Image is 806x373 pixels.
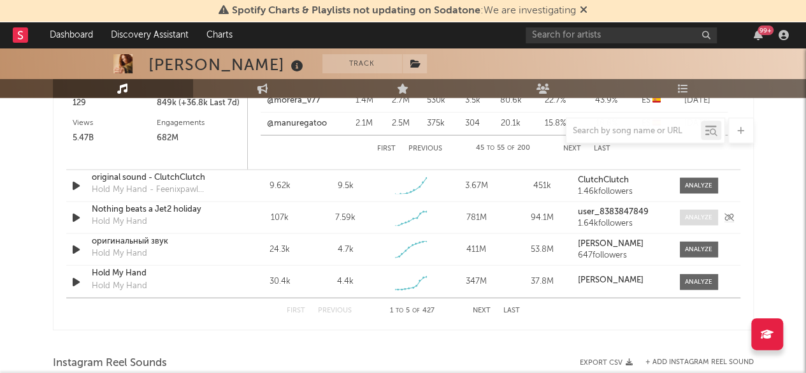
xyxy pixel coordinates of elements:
[468,141,538,156] div: 45 55 200
[422,94,450,107] div: 530k
[322,54,402,73] button: Track
[512,244,572,256] div: 53.8M
[578,276,644,284] strong: [PERSON_NAME]
[387,94,415,107] div: 2.7M
[563,145,581,152] button: Next
[447,212,506,224] div: 781M
[267,94,320,107] a: @morera_v77
[578,176,629,184] strong: ClutchClutch
[92,267,225,280] a: Hold My Hand
[580,359,633,367] button: Export CSV
[92,235,225,248] a: оригинальный звук
[578,176,666,185] a: ClutchClutch
[157,96,241,111] div: 849k (+36.8k Last 7d)
[337,244,353,256] div: 4.7k
[473,307,491,314] button: Next
[349,94,380,107] div: 1.4M
[318,307,352,314] button: Previous
[232,6,576,16] span: : We are investigating
[578,276,666,285] a: [PERSON_NAME]
[377,145,396,152] button: First
[566,126,701,136] input: Search by song name or URL
[41,22,102,48] a: Dashboard
[92,247,147,260] div: Hold My Hand
[408,145,442,152] button: Previous
[53,356,167,371] span: Instagram Reel Sounds
[512,212,572,224] div: 94.1M
[580,6,587,16] span: Dismiss
[157,115,241,131] div: Engagements
[526,27,717,43] input: Search for artists
[250,275,310,288] div: 30.4k
[457,94,489,107] div: 3.5k
[447,275,506,288] div: 347M
[635,94,667,107] div: ES
[578,240,666,249] a: [PERSON_NAME]
[533,94,578,107] div: 22.7 %
[102,22,198,48] a: Discovery Assistant
[92,203,225,216] a: Nothing beats a Jet2 holiday
[335,212,356,224] div: 7.59k
[250,180,310,193] div: 9.62k
[594,145,610,152] button: Last
[633,359,754,366] div: + Add Instagram Reel Sound
[73,96,157,111] div: 129
[447,180,506,193] div: 3.67M
[487,145,494,151] span: to
[503,307,520,314] button: Last
[673,94,721,107] div: [DATE]
[337,275,354,288] div: 4.4k
[495,94,527,107] div: 80.6k
[198,22,241,48] a: Charts
[578,240,644,248] strong: [PERSON_NAME]
[92,216,147,228] div: Hold My Hand
[652,96,661,105] span: 🇪🇸
[412,308,420,314] span: of
[507,145,515,151] span: of
[250,244,310,256] div: 24.3k
[578,219,666,228] div: 1.64k followers
[754,30,763,40] button: 99+
[447,244,506,256] div: 411M
[377,304,447,319] div: 1 5 427
[645,359,754,366] button: + Add Instagram Reel Sound
[396,308,403,314] span: to
[232,6,480,16] span: Spotify Charts & Playlists not updating on Sodatone
[584,94,629,107] div: 43.9 %
[578,208,666,217] a: user_8383847849
[337,180,353,193] div: 9.5k
[92,172,225,184] a: original sound - ClutchClutch
[73,115,157,131] div: Views
[512,180,572,193] div: 451k
[92,280,147,293] div: Hold My Hand
[758,26,774,35] div: 99 +
[578,208,649,216] strong: user_8383847849
[250,212,310,224] div: 107k
[578,187,666,196] div: 1.46k followers
[148,54,306,75] div: [PERSON_NAME]
[578,251,666,260] div: 647 followers
[512,275,572,288] div: 37.8M
[92,184,225,196] div: Hold My Hand - Feenixpawl Remix; Radio Edit
[287,307,305,314] button: First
